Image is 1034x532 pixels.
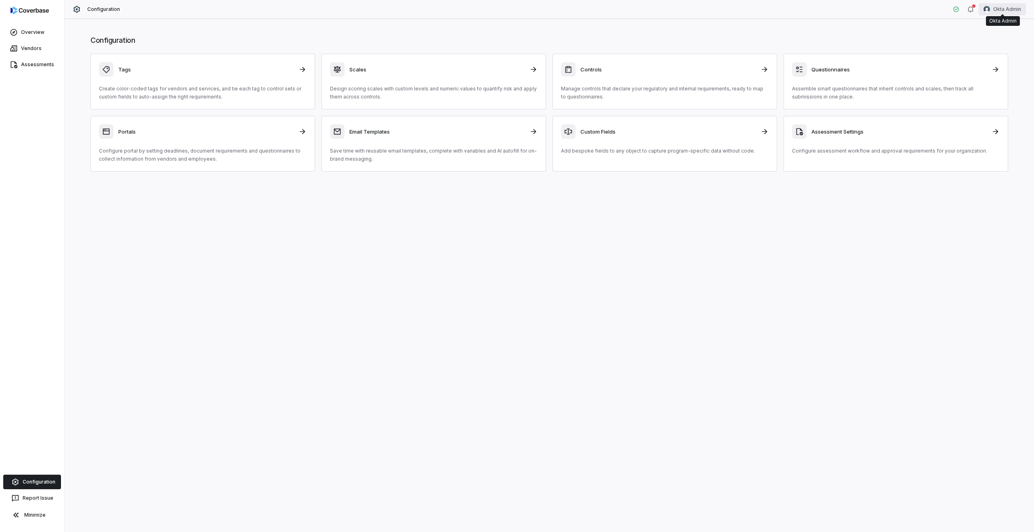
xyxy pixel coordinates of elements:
[993,6,1021,13] span: Okta Admin
[87,6,120,13] span: Configuration
[792,147,1000,155] p: Configure assessment workflow and approval requirements for your organization.
[561,147,769,155] p: Add bespoke fields to any object to capture program-specific data without code.
[99,85,307,101] p: Create color-coded tags for vendors and services, and tie each tag to control sets or custom fiel...
[580,128,756,135] h3: Custom Fields
[90,116,315,172] a: PortalsConfigure portal by setting deadlines, document requirements and questionnaires to collect...
[3,507,61,523] button: Minimize
[3,475,61,489] a: Configuration
[580,66,756,73] h3: Controls
[349,128,525,135] h3: Email Templates
[11,6,49,15] img: logo-D7KZi-bG.svg
[811,128,987,135] h3: Assessment Settings
[3,491,61,505] button: Report Issue
[2,41,63,56] a: Vendors
[99,147,307,163] p: Configure portal by setting deadlines, document requirements and questionnaires to collect inform...
[979,3,1026,15] button: Okta Admin avatarOkta Admin
[330,85,538,101] p: Design scoring scales with custom levels and numeric values to quantify risk and apply them acros...
[330,147,538,163] p: Save time with reusable email templates, complete with variables and AI autofill for on-brand mes...
[561,85,769,101] p: Manage controls that declare your regulatory and internal requirements, ready to map to questionn...
[322,54,546,109] a: ScalesDesign scoring scales with custom levels and numeric values to quantify risk and apply them...
[118,128,294,135] h3: Portals
[349,66,525,73] h3: Scales
[322,116,546,172] a: Email TemplatesSave time with reusable email templates, complete with variables and AI autofill f...
[90,54,315,109] a: TagsCreate color-coded tags for vendors and services, and tie each tag to control sets or custom ...
[984,6,990,13] img: Okta Admin avatar
[784,116,1008,172] a: Assessment SettingsConfigure assessment workflow and approval requirements for your organization.
[989,18,1017,24] div: Okta Admin
[2,25,63,40] a: Overview
[2,57,63,72] a: Assessments
[553,116,777,172] a: Custom FieldsAdd bespoke fields to any object to capture program-specific data without code.
[90,35,1008,46] h1: Configuration
[811,66,987,73] h3: Questionnaires
[118,66,294,73] h3: Tags
[553,54,777,109] a: ControlsManage controls that declare your regulatory and internal requirements, ready to map to q...
[784,54,1008,109] a: QuestionnairesAssemble smart questionnaires that inherit controls and scales, then track all subm...
[792,85,1000,101] p: Assemble smart questionnaires that inherit controls and scales, then track all submissions in one...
